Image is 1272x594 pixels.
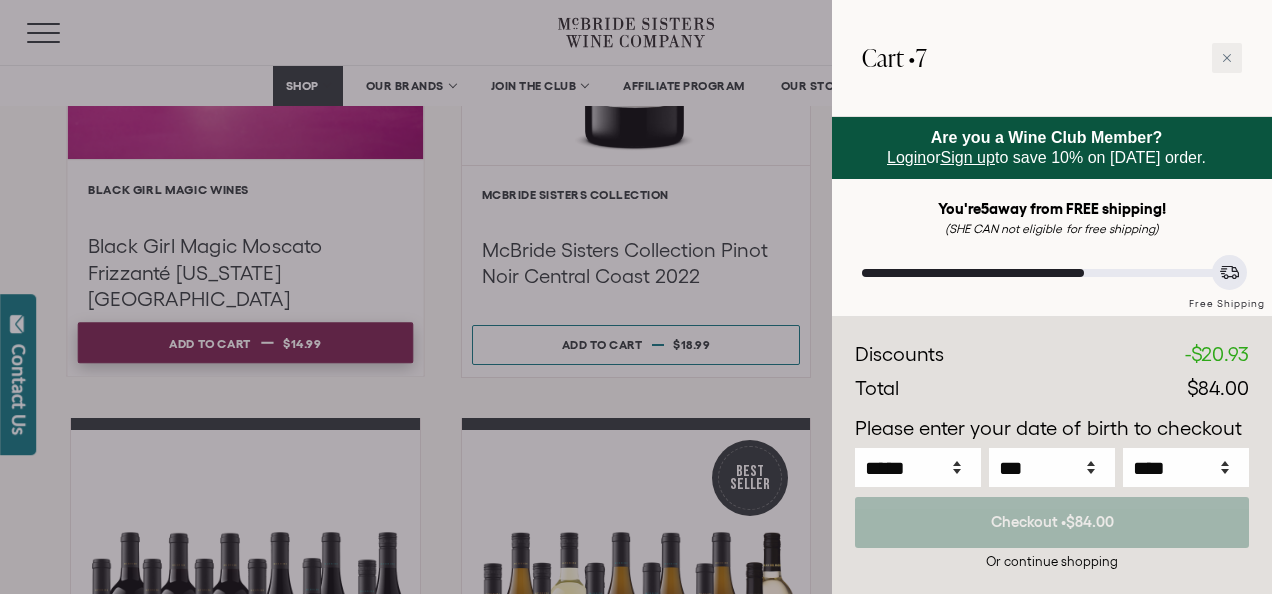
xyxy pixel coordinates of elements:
[862,30,927,86] h2: Cart •
[945,222,1159,235] em: (SHE CAN not eligible for free shipping)
[855,414,1249,444] p: Please enter your date of birth to checkout
[941,149,995,166] a: Sign up
[855,340,944,370] div: Discounts
[1182,277,1272,312] div: Free Shipping
[916,41,927,74] span: 7
[1185,340,1249,370] div: -
[887,149,926,166] a: Login
[887,129,1206,166] span: or to save 10% on [DATE] order.
[931,129,1163,146] strong: Are you a Wine Club Member?
[981,200,989,217] span: 5
[1187,377,1249,399] span: $84.00
[1191,343,1249,365] span: $20.93
[855,552,1249,571] div: Or continue shopping
[855,374,899,404] div: Total
[938,200,1167,217] strong: You're away from FREE shipping!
